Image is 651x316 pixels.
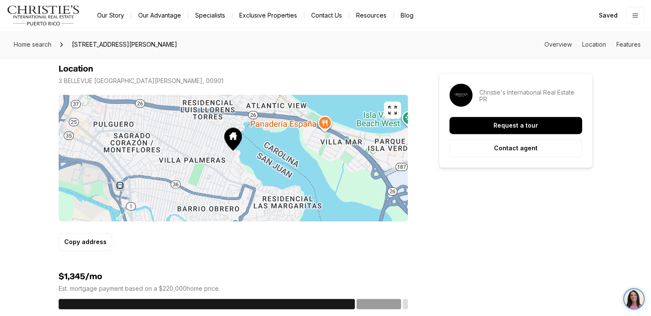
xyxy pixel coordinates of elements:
a: Our Advantage [131,9,188,21]
a: Skip to: Location [582,41,606,48]
p: Est. mortgage payment based on a $220,000 home price. [59,285,408,292]
button: Open menu [626,7,644,24]
button: Copy address [59,233,112,251]
h4: Location [59,64,93,74]
a: Specialists [188,9,232,21]
a: Home search [10,38,55,51]
h4: $1,345/mo [59,271,408,282]
img: Map of 3 BELLEVUE, SAN JUAN PR, 00901 [59,95,408,221]
span: [STREET_ADDRESS][PERSON_NAME] [68,38,181,51]
img: be3d4b55-7850-4bcb-9297-a2f9cd376e78.png [5,5,25,25]
p: Copy address [64,238,107,245]
button: Contact Us [304,9,349,21]
p: Christie's International Real Estate PR [479,89,582,103]
a: Skip to: Overview [544,41,572,48]
button: Request a tour [449,117,582,134]
a: Our Story [90,9,131,21]
button: Contact agent [449,139,582,157]
a: Skip to: Features [616,41,641,48]
img: logo [7,5,80,26]
a: Blog [394,9,420,21]
p: Contact agent [494,145,538,152]
a: Exclusive Properties [232,9,304,21]
span: Saved [599,12,618,19]
p: 3 BELLEVUE [GEOGRAPHIC_DATA][PERSON_NAME], 00901 [59,78,223,84]
p: Request a tour [493,122,538,129]
a: Resources [349,9,393,21]
nav: Page section menu [544,41,641,48]
span: Home search [14,41,51,48]
a: Saved [594,7,623,24]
